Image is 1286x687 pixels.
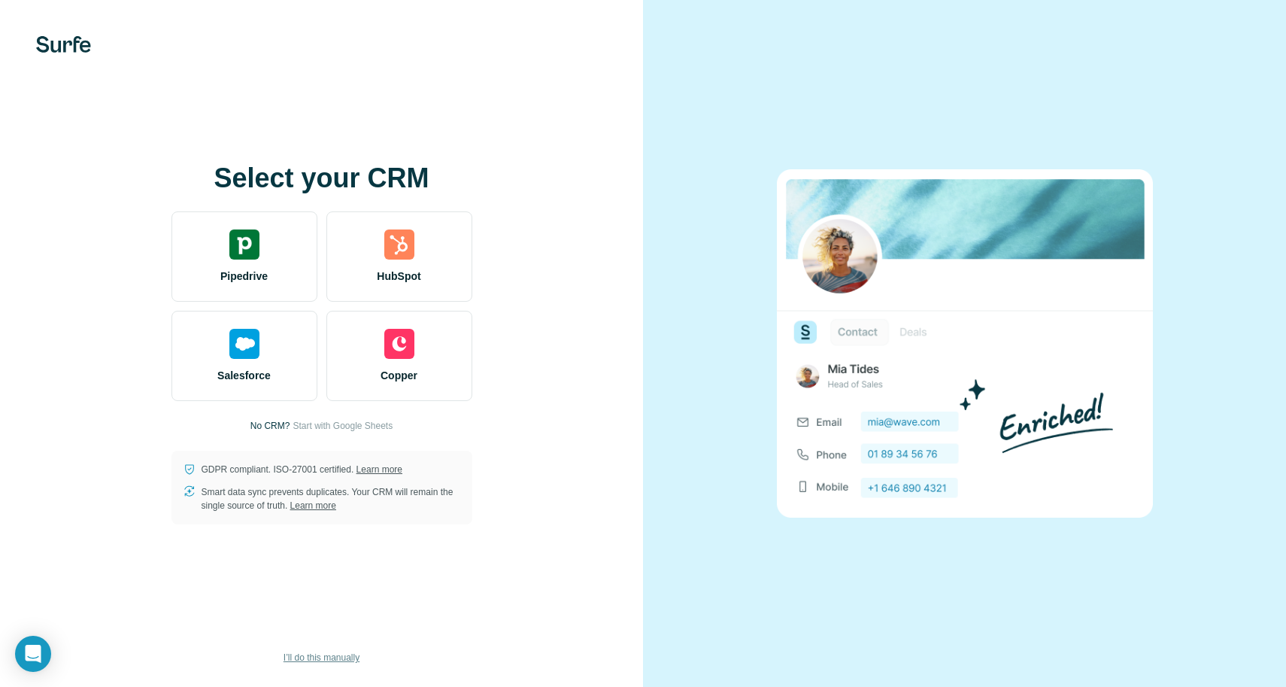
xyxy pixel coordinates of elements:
img: hubspot's logo [384,230,414,260]
span: Copper [381,368,417,383]
p: Smart data sync prevents duplicates. Your CRM will remain the single source of truth. [202,485,460,512]
a: Learn more [290,500,336,511]
img: pipedrive's logo [229,230,259,260]
span: I’ll do this manually [284,651,359,664]
p: No CRM? [250,419,290,433]
img: Surfe's logo [36,36,91,53]
h1: Select your CRM [171,163,472,193]
img: salesforce's logo [229,329,259,359]
span: HubSpot [377,269,420,284]
img: copper's logo [384,329,414,359]
p: GDPR compliant. ISO-27001 certified. [202,463,402,476]
button: I’ll do this manually [273,646,370,669]
div: Open Intercom Messenger [15,636,51,672]
button: Start with Google Sheets [293,419,393,433]
span: Pipedrive [220,269,268,284]
span: Salesforce [217,368,271,383]
a: Learn more [356,464,402,475]
img: none image [777,169,1153,518]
